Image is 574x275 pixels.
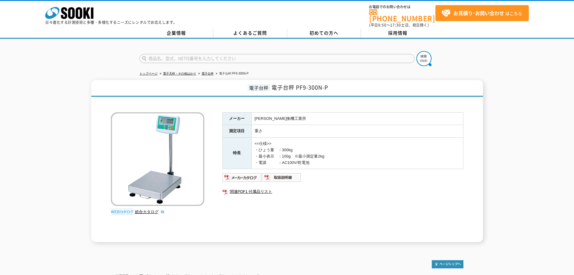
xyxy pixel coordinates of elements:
[369,9,435,22] a: [PHONE_NUMBER]
[222,125,251,138] th: 測定項目
[248,84,270,91] span: 電子台秤
[45,21,177,24] p: 日々進化する計測技術と多種・多様化するニーズにレンタルでお応えします。
[361,29,435,38] a: 採用情報
[441,9,522,18] span: はこちら
[369,5,435,9] span: お電話でのお問い合わせは
[140,72,158,75] a: トップページ
[251,125,463,138] td: 重さ
[271,83,328,91] span: 電子台秤 PF9-300N-P
[309,30,338,36] span: 初めての方へ
[135,209,165,214] a: 総合カタログ
[453,9,504,17] strong: お見積り･お問い合わせ
[435,5,529,21] a: お見積り･お問い合わせはこちら
[222,138,251,169] th: 特長
[369,22,429,28] span: (平日 ～ 土日、祝日除く)
[111,209,133,215] img: webカタログ
[111,112,204,206] img: 電子台秤 PF9-300N-P
[222,188,463,196] a: 関連PDF1 付属品リスト
[222,177,262,181] a: メーカーカタログ
[287,29,361,38] a: 初めての方へ
[163,72,196,75] a: 電子天秤・その他はかり
[416,51,431,66] img: btn_search.png
[251,138,463,169] td: <<仕様>> ・ひょう量 ：300kg ・最小表示 ：100g ※最小測定量2kg ・電源 ：AC100V/乾電池
[432,260,463,268] img: トップページへ
[213,29,287,38] a: よくあるご質問
[378,22,387,28] span: 8:50
[215,71,249,77] li: 電子台秤 PF9-300N-P
[140,29,213,38] a: 企業情報
[251,112,463,125] td: [PERSON_NAME]衡機工業所
[262,173,301,182] img: 取扱説明書
[202,72,214,75] a: 電子台秤
[222,173,262,182] img: メーカーカタログ
[262,177,301,181] a: 取扱説明書
[222,112,251,125] th: メーカー
[390,22,401,28] span: 17:30
[140,54,415,63] input: 商品名、型式、NETIS番号を入力してください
